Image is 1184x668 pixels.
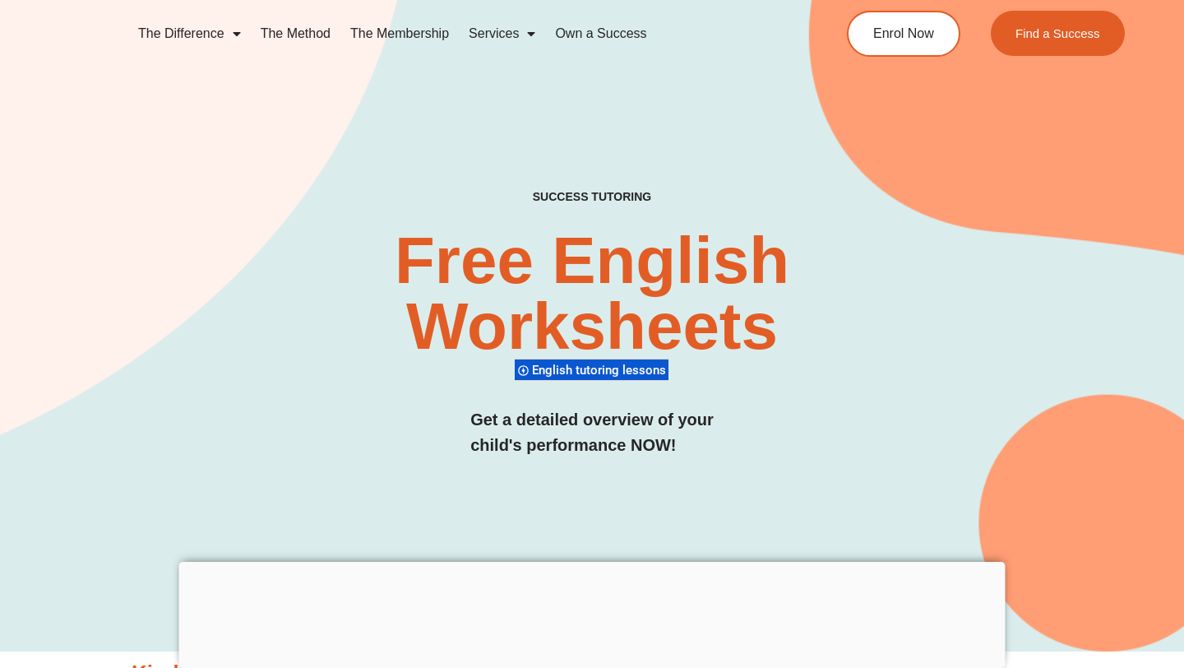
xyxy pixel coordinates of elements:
[340,15,459,53] a: The Membership
[532,363,671,378] span: English tutoring lessons
[179,562,1006,664] iframe: Advertisement
[240,228,943,360] h2: Free English Worksheets​
[470,407,714,458] h3: Get a detailed overview of your child's performance NOW!
[847,11,960,57] a: Enrol Now
[434,190,750,204] h4: SUCCESS TUTORING​
[991,11,1125,56] a: Find a Success
[128,15,786,53] nav: Menu
[873,27,934,40] span: Enrol Now
[128,15,251,53] a: The Difference
[251,15,340,53] a: The Method
[545,15,656,53] a: Own a Success
[459,15,545,53] a: Services
[515,359,668,381] div: English tutoring lessons
[1015,27,1100,39] span: Find a Success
